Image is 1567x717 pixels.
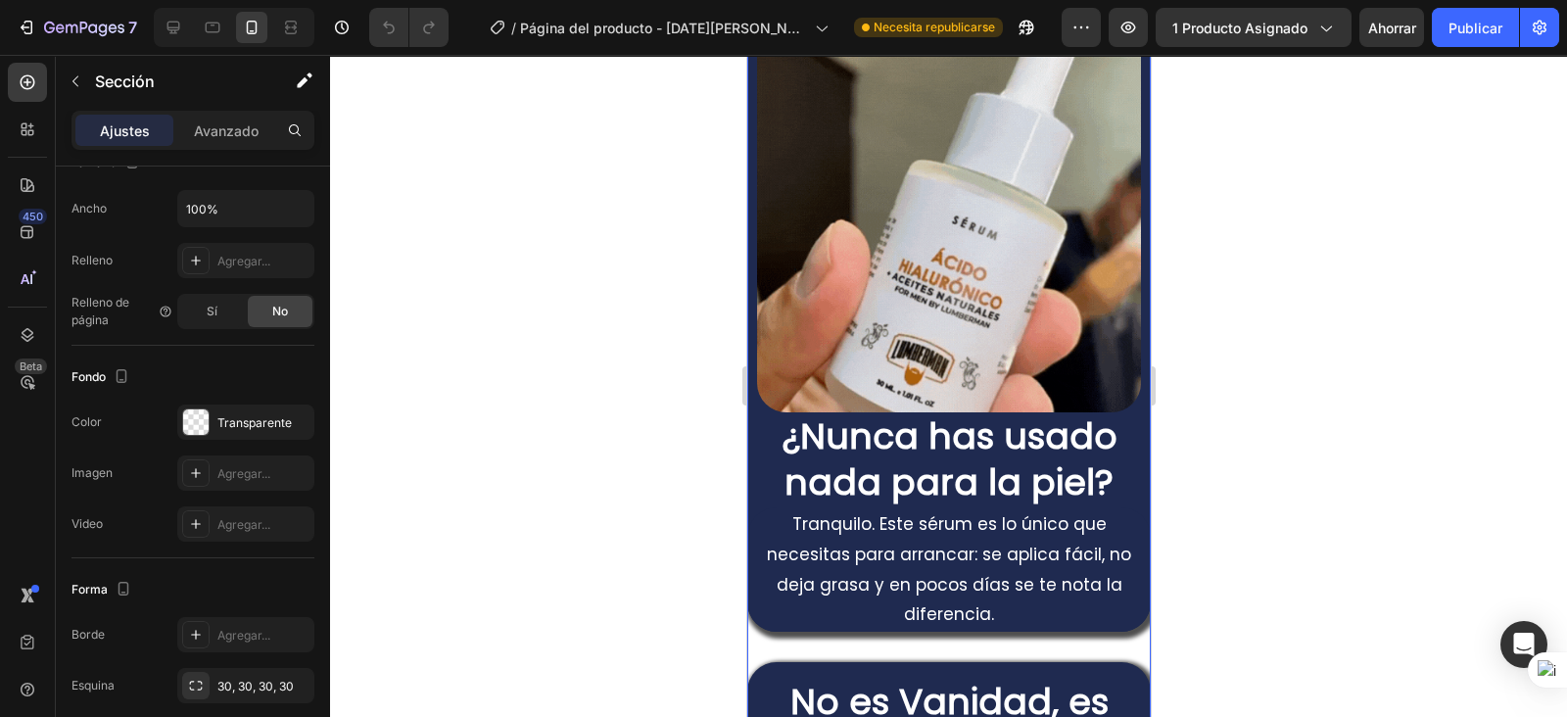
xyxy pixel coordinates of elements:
[1156,8,1352,47] button: 1 producto asignado
[178,191,313,226] input: Auto
[1359,8,1424,47] button: Ahorrar
[71,414,102,429] font: Color
[71,465,113,480] font: Imagen
[217,254,270,268] font: Agregar...
[520,20,800,57] font: Página del producto - [DATE][PERSON_NAME] 21:55:55
[8,8,146,47] button: 7
[1448,20,1502,36] font: Publicar
[511,20,516,36] font: /
[95,72,155,91] font: Sección
[217,679,294,693] font: 30, 30, 30, 30
[71,678,115,693] font: Esquina
[272,304,288,318] font: No
[23,210,43,223] font: 450
[71,295,129,327] font: Relleno de página
[71,516,103,531] font: Video
[217,628,270,643] font: Agregar...
[71,627,105,642] font: Borde
[217,415,292,430] font: Transparente
[71,253,113,267] font: Relleno
[71,369,106,384] font: Fondo
[217,517,270,532] font: Agregar...
[1368,20,1416,36] font: Ahorrar
[194,122,259,139] font: Avanzado
[217,466,270,481] font: Agregar...
[1500,621,1547,668] div: Abrir Intercom Messenger
[95,70,256,93] p: Sección
[1172,20,1307,36] font: 1 producto asignado
[71,201,107,215] font: Ancho
[100,122,150,139] font: Ajustes
[747,55,1151,717] iframe: Área de diseño
[20,359,42,373] font: Beta
[128,18,137,37] font: 7
[1432,8,1519,47] button: Publicar
[874,20,995,34] font: Necesita republicarse
[71,582,108,597] font: Forma
[369,8,449,47] div: Deshacer/Rehacer
[207,304,217,318] font: Sí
